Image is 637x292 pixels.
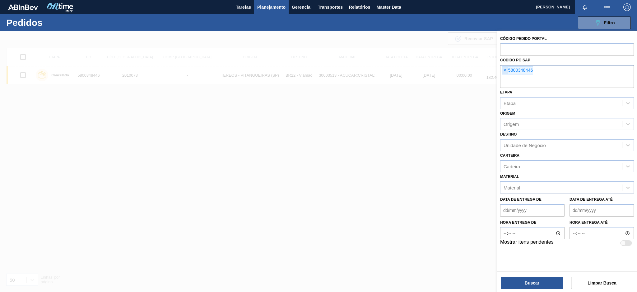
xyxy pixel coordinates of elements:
[502,67,508,74] span: ×
[500,197,542,202] label: Data de Entrega de
[257,3,286,11] span: Planejamento
[236,3,251,11] span: Tarefas
[500,58,530,62] label: Códido PO SAP
[500,204,565,217] input: dd/mm/yyyy
[500,36,547,41] label: Código Pedido Portal
[603,3,611,11] img: userActions
[502,66,533,74] div: 5800348446
[575,3,595,12] button: Notificações
[504,143,546,148] div: Unidade de Negócio
[318,3,343,11] span: Transportes
[8,4,38,10] img: TNhmsLtSVTkK8tSr43FrP2fwEKptu5GPRR3wAAAABJRU5ErkJggg==
[292,3,312,11] span: Gerencial
[504,164,520,169] div: Carteira
[500,111,515,116] label: Origem
[570,197,613,202] label: Data de Entrega até
[604,20,615,25] span: Filtro
[570,204,634,217] input: dd/mm/yyyy
[504,100,516,106] div: Etapa
[500,239,554,247] label: Mostrar itens pendentes
[623,3,631,11] img: Logout
[500,218,565,227] label: Hora entrega de
[504,185,520,190] div: Material
[376,3,401,11] span: Master Data
[500,90,512,94] label: Etapa
[578,17,631,29] button: Filtro
[500,132,517,136] label: Destino
[6,19,100,26] h1: Pedidos
[504,122,519,127] div: Origem
[500,153,519,158] label: Carteira
[349,3,370,11] span: Relatórios
[570,218,634,227] label: Hora entrega até
[500,175,519,179] label: Material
